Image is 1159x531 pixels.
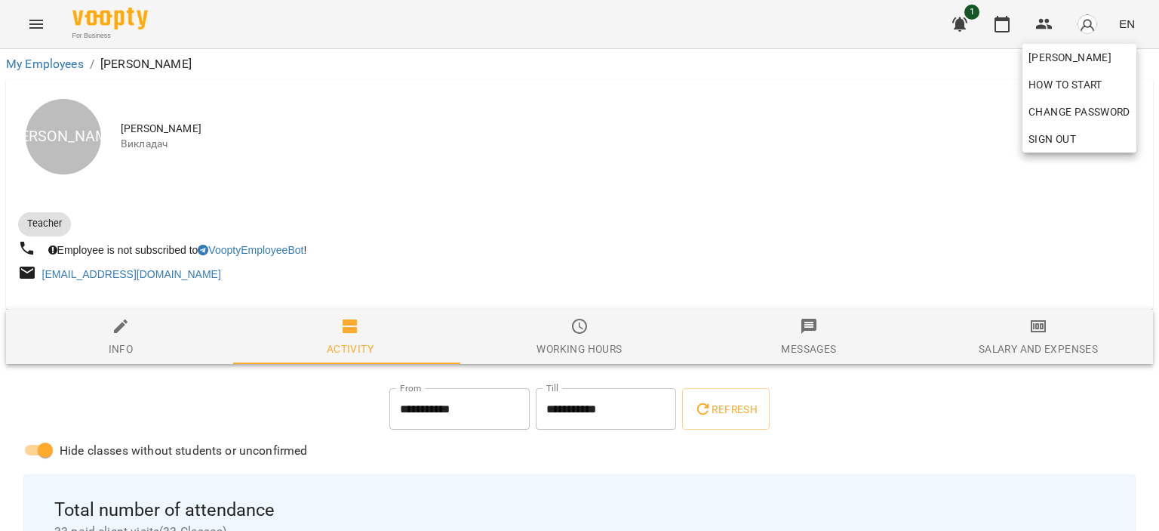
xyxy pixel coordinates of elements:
span: How to start [1028,76,1102,94]
button: Sign Out [1022,125,1136,153]
a: How to start [1022,71,1108,98]
span: Change Password [1028,103,1130,121]
span: Sign Out [1028,130,1076,148]
a: Change Password [1022,98,1136,125]
a: [PERSON_NAME] [1022,44,1136,71]
span: [PERSON_NAME] [1028,48,1130,66]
